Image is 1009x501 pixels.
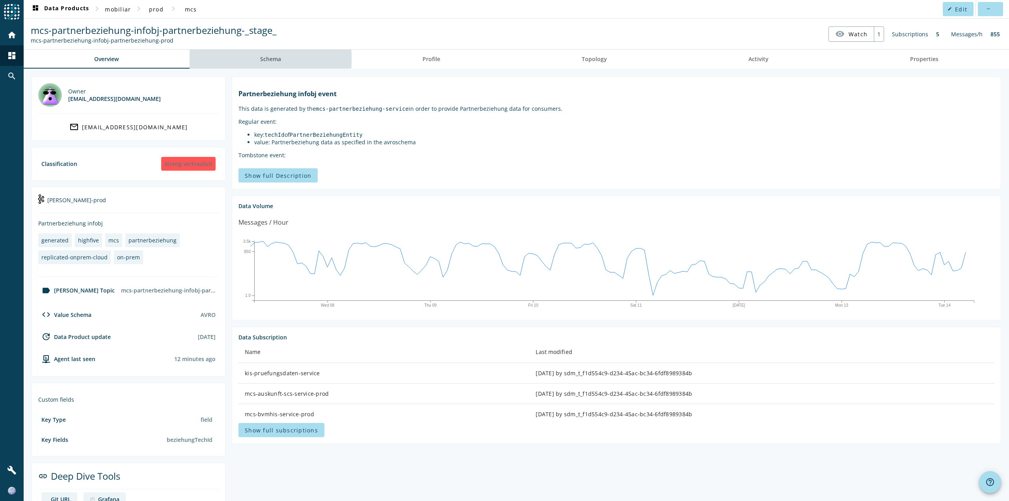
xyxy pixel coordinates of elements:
[82,123,188,131] div: [EMAIL_ADDRESS][DOMAIN_NAME]
[245,410,523,418] div: mcs-bvmhis-service-prod
[910,56,938,62] span: Properties
[630,303,642,307] text: Sat 11
[31,4,40,14] mat-icon: dashboard
[31,4,89,14] span: Data Products
[38,469,219,489] div: Deep Dive Tools
[529,404,994,425] td: [DATE] by sdm_t_f1d554c9-d234-45ac-bc34-6fdf8989384b
[102,2,134,16] button: mobiliar
[118,283,219,297] div: mcs-partnerbeziehung-infobj-partnerbeziehung-prod
[849,27,868,41] span: Watch
[245,427,318,434] span: Show full subscriptions
[243,239,251,244] text: 3.5k
[8,487,16,495] img: 1fa00b905ead1caa9365ff852b39d0d1
[178,2,203,16] button: mcs
[108,237,119,244] div: mcs
[943,2,974,16] button: Edit
[238,202,994,210] div: Data Volume
[529,363,994,384] td: [DATE] by sdm_t_f1d554c9-d234-45ac-bc34-6fdf8989384b
[38,396,219,403] div: Custom fields
[987,26,1004,42] div: 855
[316,106,409,112] code: mcs-partnerbeziehung-service
[7,71,17,81] mat-icon: search
[254,138,994,146] li: value: Partnerbeziehung data as specified in the avroschema
[829,27,874,41] button: Watch
[41,416,66,423] div: Key Type
[38,286,115,295] div: [PERSON_NAME] Topic
[38,194,219,213] div: [PERSON_NAME]-prod
[238,333,994,341] div: Data Subscription
[238,341,529,363] th: Name
[529,341,994,363] th: Last modified
[69,122,79,132] mat-icon: mail_outline
[92,4,102,13] mat-icon: chevron_right
[423,56,440,62] span: Profile
[68,88,161,95] div: Owner
[134,4,143,13] mat-icon: chevron_right
[748,56,769,62] span: Activity
[947,26,987,42] div: Messages/h
[7,51,17,60] mat-icon: dashboard
[41,160,77,168] div: Classification
[143,2,169,16] button: prod
[31,24,277,37] span: mcs-partnerbeziehung-infobj-partnerbeziehung-_stage_
[78,237,99,244] div: highfive
[41,332,51,341] mat-icon: update
[238,151,994,159] p: Tombstone event:
[161,157,216,171] div: streng vertraulich
[424,303,437,307] text: Thu 09
[238,118,994,125] p: Regular event:
[38,471,48,481] mat-icon: link
[41,310,51,319] mat-icon: code
[117,253,140,261] div: on-prem
[7,466,17,475] mat-icon: build
[38,220,219,227] div: Partnerbeziehung infobj
[733,303,745,307] text: [DATE]
[529,384,994,404] td: [DATE] by sdm_t_f1d554c9-d234-45ac-bc34-6fdf8989384b
[932,26,943,42] div: 5
[38,120,219,134] a: [EMAIL_ADDRESS][DOMAIN_NAME]
[185,6,197,13] span: mcs
[986,7,990,11] mat-icon: more_horiz
[254,131,994,138] li: key: of
[198,333,216,341] div: [DATE]
[169,4,178,13] mat-icon: chevron_right
[31,37,277,44] div: Kafka Topic: mcs-partnerbeziehung-infobj-partnerbeziehung-prod
[128,237,177,244] div: partnerbeziehung
[955,6,967,13] span: Edit
[264,132,285,138] code: techId
[7,30,17,40] mat-icon: home
[245,390,523,398] div: mcs-auskunft-scs-service-prod
[238,105,994,112] p: This data is generated by the in order to provide Partnerbeziehung data for consumers.
[835,303,849,307] text: Mon 13
[4,4,20,20] img: spoud-logo.svg
[985,477,995,487] mat-icon: help_outline
[948,7,952,11] mat-icon: edit
[260,56,281,62] span: Schema
[41,237,69,244] div: generated
[245,369,523,377] div: kis-pruefungsdaten-service
[938,303,951,307] text: Tue 14
[245,293,251,298] text: 1.0
[888,26,932,42] div: Subscriptions
[245,172,311,179] span: Show full Description
[105,6,131,13] span: mobiliar
[149,6,164,13] span: prod
[94,56,119,62] span: Overview
[197,413,216,427] div: field
[238,218,289,227] div: Messages / Hour
[238,89,994,98] h1: Partnerbeziehung infobj event
[201,311,216,318] div: AVRO
[68,95,161,102] div: [EMAIL_ADDRESS][DOMAIN_NAME]
[238,168,318,183] button: Show full Description
[41,436,68,443] div: Key Fields
[38,310,91,319] div: Value Schema
[174,355,216,363] div: Agents typically reports every 15min to 1h
[38,194,44,204] img: kafka-prod
[874,27,884,41] div: 1
[38,83,62,107] img: highfive@mobi.ch
[238,423,324,437] button: Show full subscriptions
[321,303,335,307] text: Wed 08
[41,253,108,261] div: replicated-onprem-cloud
[835,29,845,39] mat-icon: visibility
[28,2,92,16] button: Data Products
